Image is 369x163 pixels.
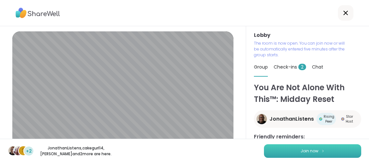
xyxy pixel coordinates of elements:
[254,133,361,141] h3: Friendly reminders:
[321,149,325,153] img: ShareWell Logomark
[346,114,353,124] span: Star Host
[254,82,361,105] h1: You Are Not Alone With This™: Midday Reset
[274,64,306,70] span: Check-ins
[26,148,32,155] span: +2
[269,115,314,123] span: JonathanListens
[22,147,25,155] span: s
[324,114,334,124] span: Rising Peer
[16,5,60,20] img: ShareWell Logo
[319,117,322,121] img: Rising Peer
[254,31,361,39] h3: Lobby
[254,64,268,70] span: Group
[40,145,112,157] p: JonathanListens , cakegurl14 , [PERSON_NAME] and 2 more are here.
[14,146,23,155] img: cakegurl14
[298,64,306,70] span: 2
[264,144,361,158] button: Join now
[312,64,323,70] span: Chat
[301,148,318,154] span: Join now
[341,117,344,121] img: Star Host
[256,114,267,124] img: JonathanListens
[254,110,361,128] a: JonathanListensJonathanListensRising PeerRising PeerStar HostStar Host
[254,40,347,58] p: The room is now open. You can join now or will be automatically entered five minutes after the gr...
[8,146,18,155] img: JonathanListens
